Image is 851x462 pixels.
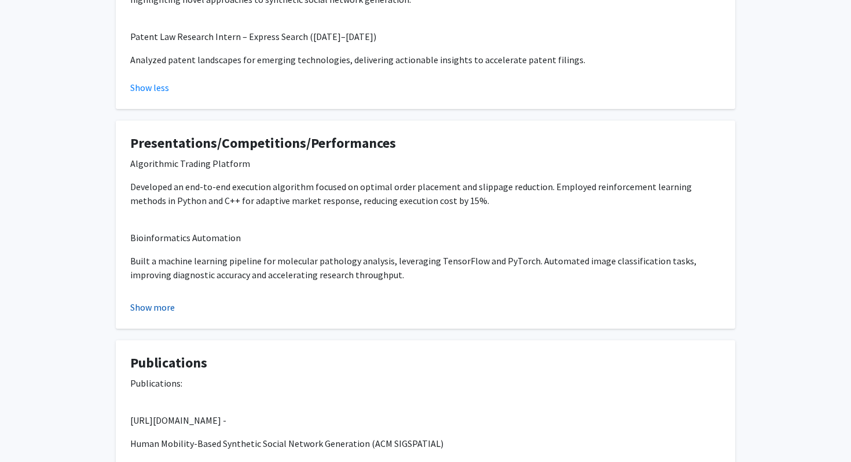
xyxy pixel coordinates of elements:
[130,300,175,314] button: Show more
[130,413,721,427] p: [URL][DOMAIN_NAME] -
[130,157,721,170] p: Algorithmic Trading Platform
[130,376,721,390] p: Publications:
[130,30,721,43] p: Patent Law Research Intern – Express Search ([DATE]–[DATE])
[130,81,169,94] button: Show less
[9,410,49,453] iframe: Chat
[130,180,721,208] p: Developed an end-to-end execution algorithm focused on optimal order placement and slippage reduc...
[130,436,721,450] p: Human Mobility-Based Synthetic Social Network Generation (ACM SIGSPATIAL)
[130,53,721,67] p: Analyzed patent landscapes for emerging technologies, delivering actionable insights to accelerat...
[130,254,721,282] p: Built a machine learning pipeline for molecular pathology analysis, leveraging TensorFlow and PyT...
[130,355,721,372] h4: Publications
[130,231,721,245] p: Bioinformatics Automation
[130,135,721,152] h4: Presentations/Competitions/Performances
